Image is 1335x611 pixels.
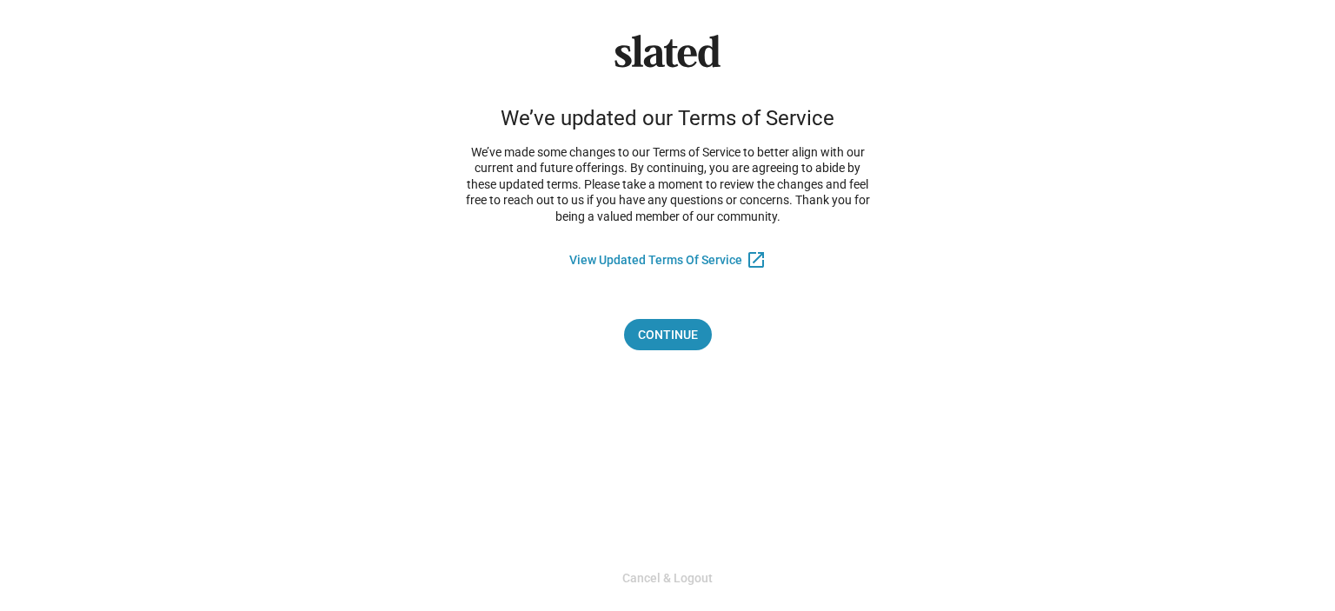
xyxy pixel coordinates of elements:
p: We’ve made some changes to our Terms of Service to better align with our current and future offer... [459,144,876,225]
a: Cancel & Logout [622,571,713,585]
span: Continue [638,319,698,350]
button: Continue [624,319,712,350]
a: View Updated Terms Of Service [569,253,742,267]
mat-icon: open_in_new [746,249,767,270]
div: We’ve updated our Terms of Service [501,106,834,130]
